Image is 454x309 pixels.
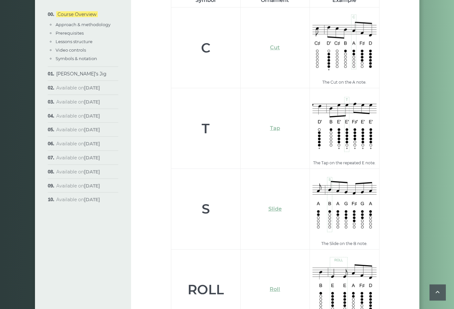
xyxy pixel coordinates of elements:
strong: [DATE] [84,155,100,161]
strong: ROLL [188,282,224,298]
a: Symbols & notation [56,56,97,61]
strong: S [202,201,210,217]
span: Available on [56,183,100,189]
span: Available on [56,141,100,147]
sub: The Tap on the repeated E note. [313,161,376,166]
a: Course Overview [56,11,98,17]
a: Tap [270,125,280,132]
strong: [DATE] [84,141,100,147]
sub: The Slide on the B note. [321,241,367,246]
a: Approach & methodology [56,22,110,27]
strong: [DATE] [84,127,100,133]
a: Video controls [56,47,86,53]
a: Roll [270,286,280,293]
span: Available on [56,85,100,91]
span: Available on [56,155,100,161]
a: Prerequisites [56,30,84,36]
strong: [DATE] [84,183,100,189]
a: Slide [268,206,282,212]
span: Available on [56,169,100,175]
strong: [DATE] [84,197,100,203]
strong: C [201,40,210,56]
span: Available on [56,113,100,119]
a: Cut [270,45,280,51]
strong: [DATE] [84,169,100,175]
span: Available on [56,99,100,105]
strong: T [202,121,210,137]
a: [PERSON_NAME]’s Jig [56,71,107,77]
sub: The Cut on the A note. [322,80,366,85]
strong: [DATE] [84,99,100,105]
span: Available on [56,127,100,133]
strong: [DATE] [84,113,100,119]
a: Lessons structure [56,39,92,44]
strong: [DATE] [84,85,100,91]
span: Available on [56,197,100,203]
